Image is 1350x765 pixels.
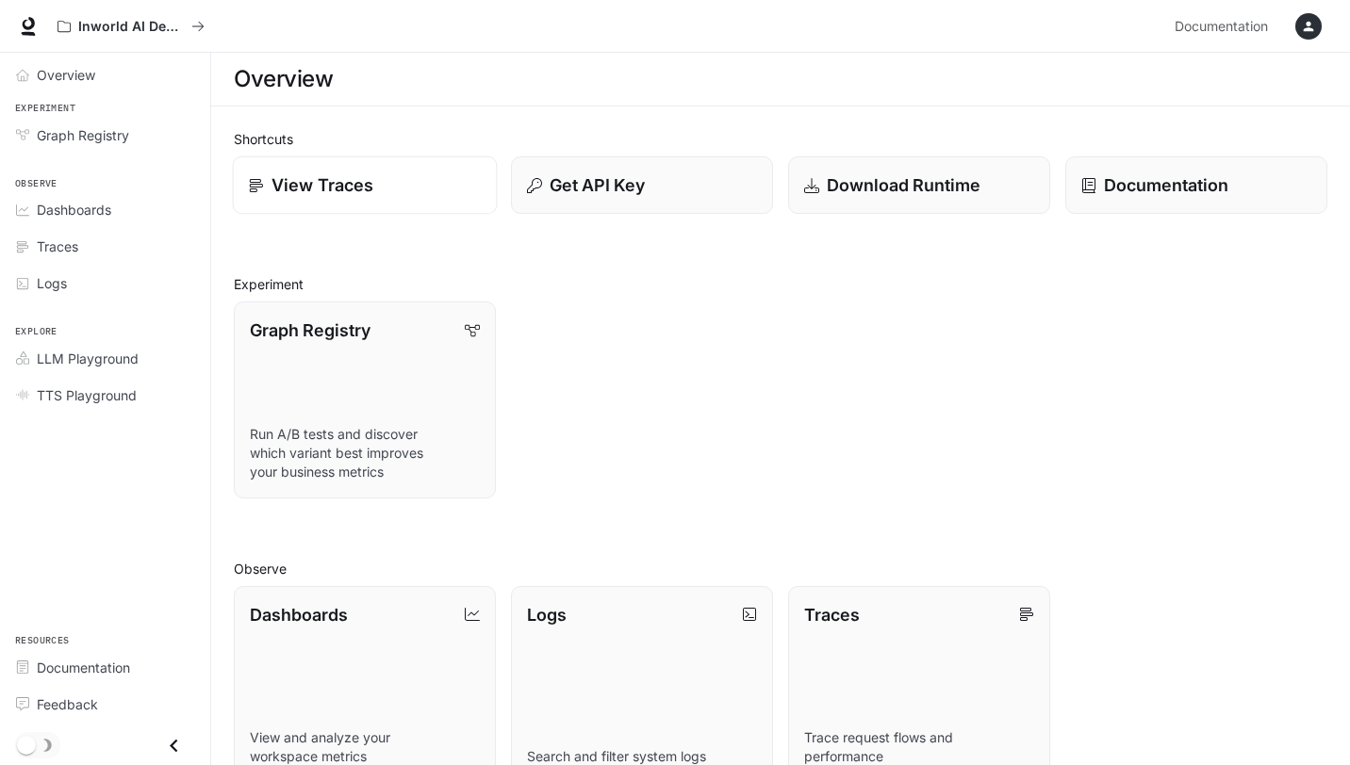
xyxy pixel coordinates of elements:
[1104,172,1228,198] p: Documentation
[37,385,137,405] span: TTS Playground
[527,602,567,627] p: Logs
[37,694,98,714] span: Feedback
[8,342,203,375] a: LLM Playground
[8,58,203,91] a: Overview
[234,60,333,98] h1: Overview
[234,129,1327,149] h2: Shortcuts
[788,156,1050,214] a: Download Runtime
[234,274,1327,294] h2: Experiment
[8,230,203,263] a: Traces
[1167,8,1282,45] a: Documentation
[250,425,480,481] p: Run A/B tests and discover which variant best improves your business metrics
[78,19,184,35] p: Inworld AI Demos
[37,236,78,256] span: Traces
[804,602,860,627] p: Traces
[1175,15,1268,39] span: Documentation
[8,688,203,721] a: Feedback
[37,658,130,677] span: Documentation
[49,8,213,45] button: All workspaces
[234,301,496,498] a: Graph RegistryRun A/B tests and discover which variant best improves your business metrics
[550,172,645,198] p: Get API Key
[37,65,95,85] span: Overview
[272,172,373,198] p: View Traces
[37,200,111,220] span: Dashboards
[8,193,203,226] a: Dashboards
[250,602,348,627] p: Dashboards
[1065,156,1327,214] a: Documentation
[37,273,67,293] span: Logs
[233,156,498,215] a: View Traces
[37,125,129,145] span: Graph Registry
[8,651,203,684] a: Documentation
[234,559,1327,578] h2: Observe
[17,734,36,755] span: Dark mode toggle
[153,726,195,765] button: Close drawer
[827,172,980,198] p: Download Runtime
[8,267,203,300] a: Logs
[8,379,203,412] a: TTS Playground
[37,349,139,368] span: LLM Playground
[511,156,773,214] button: Get API Key
[250,317,370,343] p: Graph Registry
[8,119,203,152] a: Graph Registry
